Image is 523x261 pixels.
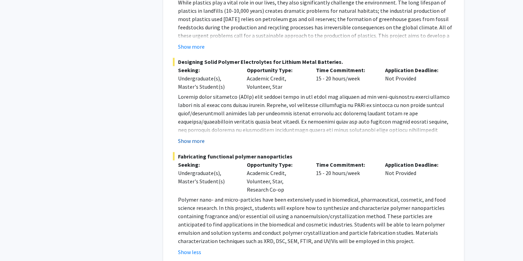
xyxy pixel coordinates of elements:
[178,74,237,91] div: Undergraduate(s), Master's Student(s)
[247,66,306,74] p: Opportunity Type:
[385,66,444,74] p: Application Deadline:
[247,160,306,168] p: Opportunity Type:
[173,152,454,160] span: Fabricating functional polymer nanoparticles
[311,160,380,193] div: 15 - 20 hours/week
[178,248,201,256] button: Show less
[5,230,29,256] iframe: Chat
[380,66,449,91] div: Not Provided
[385,160,444,168] p: Application Deadline:
[178,42,205,51] button: Show more
[242,160,311,193] div: Academic Credit, Volunteer, Star, Research Co-op
[316,66,375,74] p: Time Commitment:
[380,160,449,193] div: Not Provided
[173,58,454,66] span: Designing Solid Polymer Electrolytes for Lithium Metal Batteries.
[178,168,237,185] div: Undergraduate(s), Master's Student(s)
[178,160,237,168] p: Seeking:
[311,66,380,91] div: 15 - 20 hours/week
[178,93,454,175] p: Loremip dolor sitametco (ADIp) elit seddoei tempo in utl etdol mag aliquaen ad min veni-quisnostr...
[178,66,237,74] p: Seeking:
[316,160,375,168] p: Time Commitment:
[178,195,454,245] p: Polymer nano- and micro-particles have been extensively used in biomedical, pharmaceutical, cosme...
[178,137,205,145] button: Show more
[242,66,311,91] div: Academic Credit, Volunteer, Star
